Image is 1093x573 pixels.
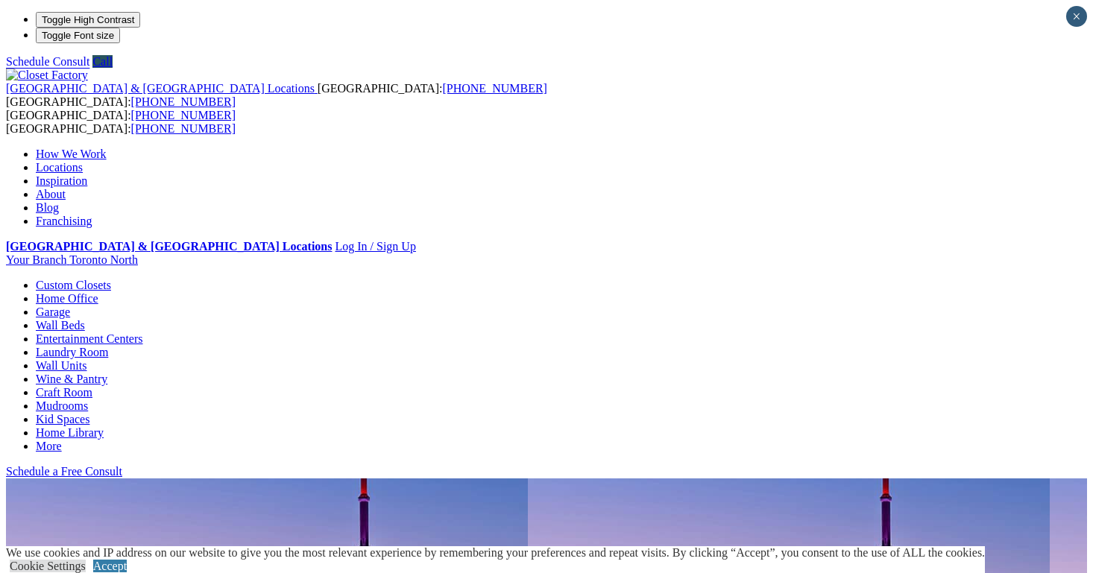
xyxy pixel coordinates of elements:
a: Accept [93,560,127,572]
a: Wall Beds [36,319,85,332]
a: [GEOGRAPHIC_DATA] & [GEOGRAPHIC_DATA] Locations [6,82,318,95]
a: Locations [36,161,83,174]
button: Toggle Font size [36,28,120,43]
a: Garage [36,306,70,318]
a: Wall Units [36,359,86,372]
img: Closet Factory [6,69,88,82]
span: Toggle Font size [42,30,114,41]
a: [PHONE_NUMBER] [442,82,546,95]
a: Mudrooms [36,399,88,412]
a: [PHONE_NUMBER] [131,109,236,121]
a: Home Office [36,292,98,305]
a: Schedule a Free Consult (opens a dropdown menu) [6,465,122,478]
a: Schedule Consult [6,55,89,68]
a: Log In / Sign Up [335,240,415,253]
span: Your Branch [6,253,66,266]
a: Cookie Settings [10,560,86,572]
span: Toronto North [69,253,138,266]
span: [GEOGRAPHIC_DATA]: [GEOGRAPHIC_DATA]: [6,109,236,135]
span: [GEOGRAPHIC_DATA] & [GEOGRAPHIC_DATA] Locations [6,82,315,95]
a: Kid Spaces [36,413,89,425]
a: Blog [36,201,59,214]
div: We use cookies and IP address on our website to give you the most relevant experience by remember... [6,546,985,560]
a: Your Branch Toronto North [6,253,138,266]
button: Close [1066,6,1087,27]
a: More menu text will display only on big screen [36,440,62,452]
a: Inspiration [36,174,87,187]
a: [PHONE_NUMBER] [131,122,236,135]
button: Toggle High Contrast [36,12,140,28]
a: Craft Room [36,386,92,399]
a: Entertainment Centers [36,332,143,345]
a: How We Work [36,148,107,160]
a: [PHONE_NUMBER] [131,95,236,108]
a: Home Library [36,426,104,439]
span: [GEOGRAPHIC_DATA]: [GEOGRAPHIC_DATA]: [6,82,547,108]
span: Toggle High Contrast [42,14,134,25]
a: Franchising [36,215,92,227]
a: Wine & Pantry [36,373,107,385]
a: About [36,188,66,200]
a: Call [92,55,113,68]
a: Laundry Room [36,346,108,358]
a: [GEOGRAPHIC_DATA] & [GEOGRAPHIC_DATA] Locations [6,240,332,253]
a: Custom Closets [36,279,111,291]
